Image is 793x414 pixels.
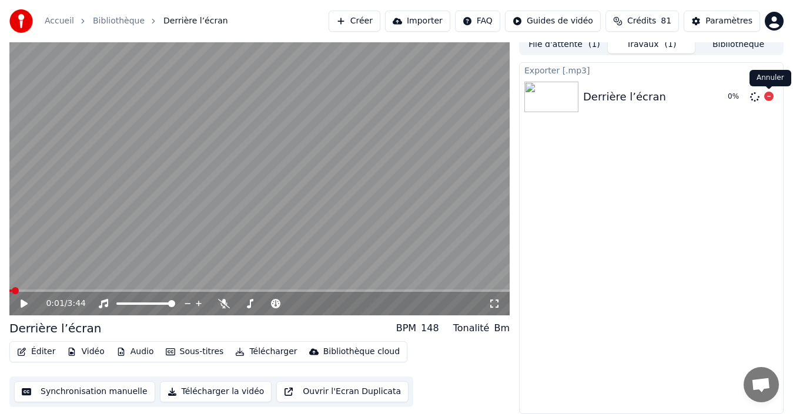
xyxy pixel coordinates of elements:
button: Bibliothèque [695,36,782,53]
span: 0:01 [46,298,64,309]
span: Derrière l’écran [163,15,228,27]
div: Paramètres [705,15,752,27]
div: Derrière l’écran [583,89,666,105]
div: / [46,298,74,309]
div: Annuler [749,70,791,86]
button: Paramètres [684,11,760,32]
a: Bibliothèque [93,15,145,27]
button: Crédits81 [605,11,679,32]
div: 0 % [728,92,745,102]
div: 148 [421,321,439,335]
button: Sous-titres [161,344,229,360]
span: ( 1 ) [588,39,600,51]
nav: breadcrumb [45,15,228,27]
button: Audio [112,344,159,360]
button: Synchronisation manuelle [14,381,155,402]
button: File d'attente [521,36,608,53]
span: Crédits [627,15,656,27]
button: Ouvrir l'Ecran Duplicata [276,381,409,402]
button: Importer [385,11,450,32]
button: Créer [329,11,380,32]
div: BPM [396,321,416,335]
button: Vidéo [62,344,109,360]
a: Accueil [45,15,74,27]
div: Bm [494,321,510,335]
span: ( 1 ) [665,39,677,51]
button: Guides de vidéo [505,11,601,32]
div: Bibliothèque cloud [323,346,400,358]
button: Éditer [12,344,60,360]
div: Derrière l’écran [9,320,101,336]
div: Ouvrir le chat [744,367,779,402]
button: Travaux [608,36,695,53]
div: Tonalité [453,321,490,335]
div: Exporter [.mp3] [520,63,783,77]
button: Télécharger la vidéo [160,381,272,402]
button: FAQ [455,11,500,32]
img: youka [9,9,33,33]
span: 3:44 [68,298,86,309]
span: 81 [661,15,671,27]
button: Télécharger [230,344,302,360]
